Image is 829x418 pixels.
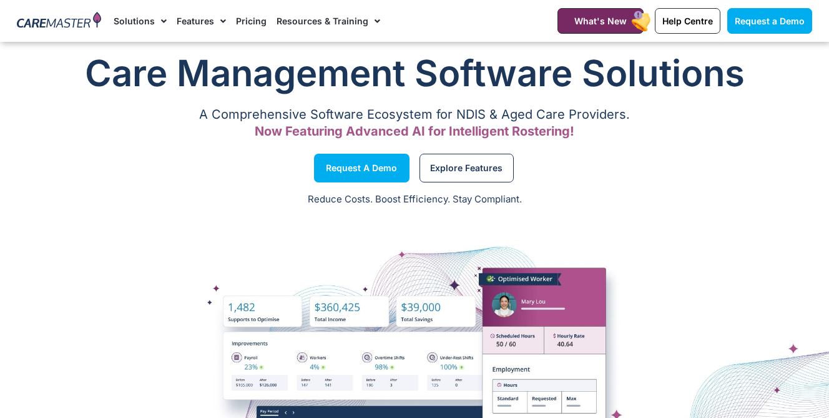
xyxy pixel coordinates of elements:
span: Help Centre [662,16,713,26]
span: Request a Demo [735,16,805,26]
a: What's New [557,8,644,34]
p: A Comprehensive Software Ecosystem for NDIS & Aged Care Providers. [17,111,812,119]
a: Request a Demo [314,154,410,182]
span: What's New [574,16,627,26]
span: Now Featuring Advanced AI for Intelligent Rostering! [255,124,574,139]
span: Explore Features [430,165,503,171]
h1: Care Management Software Solutions [17,48,812,98]
span: Request a Demo [326,165,397,171]
a: Explore Features [419,154,514,182]
a: Request a Demo [727,8,812,34]
p: Reduce Costs. Boost Efficiency. Stay Compliant. [7,192,822,207]
img: CareMaster Logo [17,12,101,31]
a: Help Centre [655,8,720,34]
